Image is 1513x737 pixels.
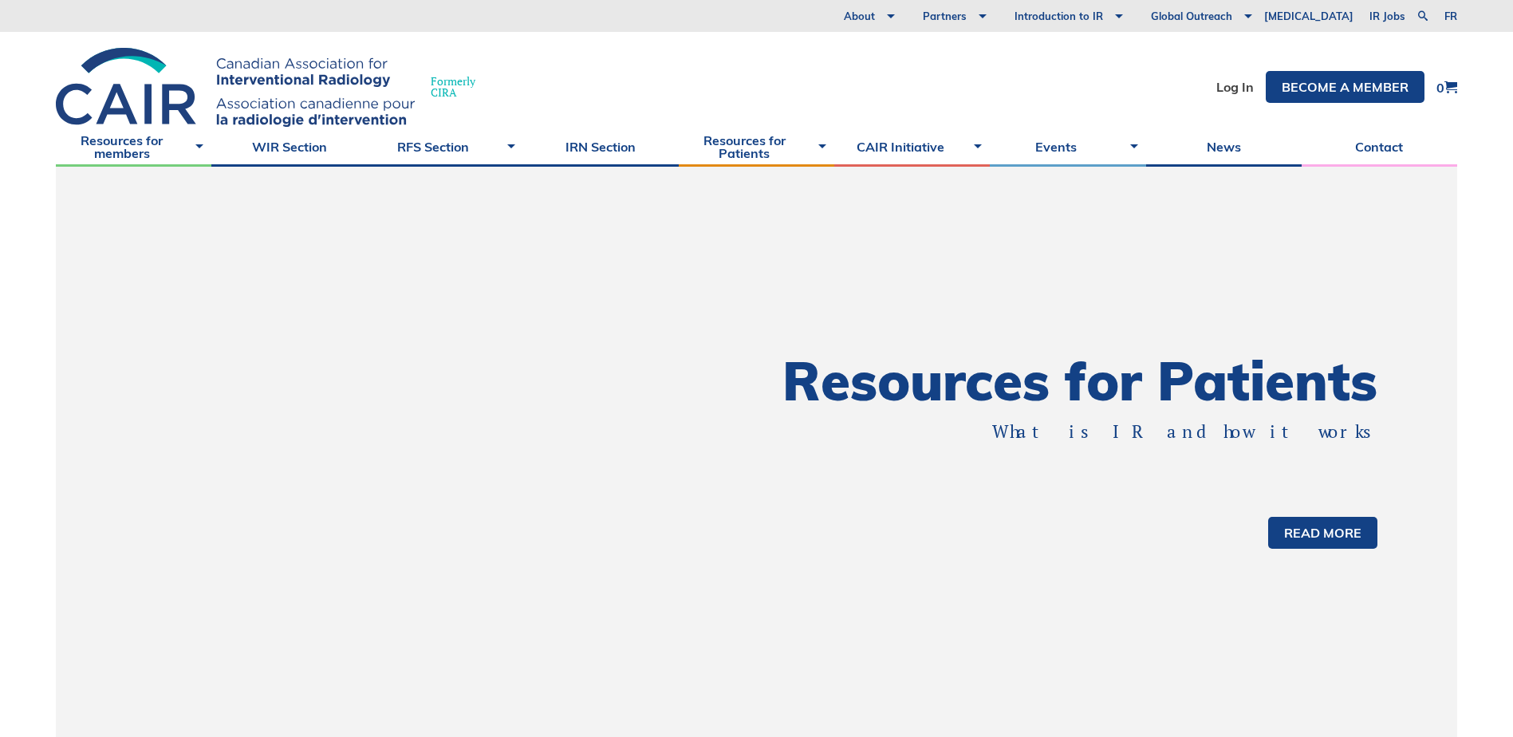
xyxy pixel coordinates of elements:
[523,127,679,167] a: IRN Section
[431,76,475,98] span: Formerly CIRA
[679,127,834,167] a: Resources for Patients
[367,127,522,167] a: RFS Section
[56,48,415,127] img: CIRA
[1266,71,1424,103] a: Become a member
[1146,127,1302,167] a: News
[1216,81,1254,93] a: Log In
[1302,127,1457,167] a: Contact
[1436,81,1457,94] a: 0
[834,127,990,167] a: CAIR Initiative
[990,127,1145,167] a: Events
[56,127,211,167] a: Resources for members
[757,354,1378,408] h1: Resources for Patients
[813,420,1378,444] p: What is IR and how it works
[1444,11,1457,22] a: fr
[211,127,367,167] a: WIR Section
[56,48,491,127] a: FormerlyCIRA
[1268,517,1377,549] a: Read more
